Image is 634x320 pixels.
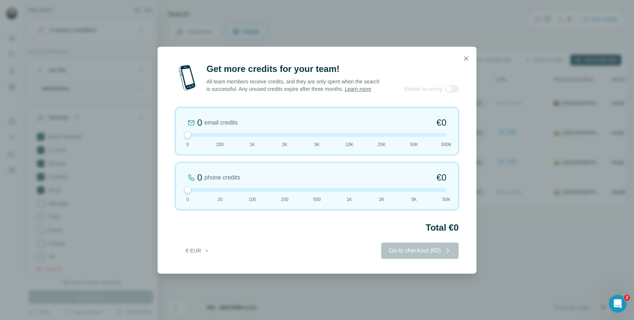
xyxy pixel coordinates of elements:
[347,196,352,203] span: 1K
[175,63,199,93] img: mobile-phone
[250,141,255,148] span: 1K
[207,78,380,93] p: All team members receive credits, and they are only spent when the search is successful. Any unus...
[624,295,630,301] span: 2
[404,85,442,93] span: Enable recurring
[175,222,459,234] h2: Total €0
[410,141,418,148] span: 50K
[609,295,627,313] iframe: Intercom live chat
[378,141,386,148] span: 20K
[313,196,321,203] span: 500
[204,173,240,182] span: phone credits
[345,86,372,92] a: Learn more
[379,196,384,203] span: 2K
[204,118,238,127] span: email credits
[314,141,320,148] span: 5K
[436,172,446,184] span: €0
[411,196,417,203] span: 5K
[197,117,202,129] div: 0
[282,141,287,148] span: 2K
[197,172,202,184] div: 0
[248,196,256,203] span: 100
[186,141,189,148] span: 0
[218,196,222,203] span: 20
[442,196,450,203] span: 50K
[346,141,353,148] span: 10K
[181,244,215,257] button: € EUR
[216,141,224,148] span: 200
[436,117,446,129] span: €0
[281,196,288,203] span: 200
[441,141,452,148] span: 500K
[186,196,189,203] span: 0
